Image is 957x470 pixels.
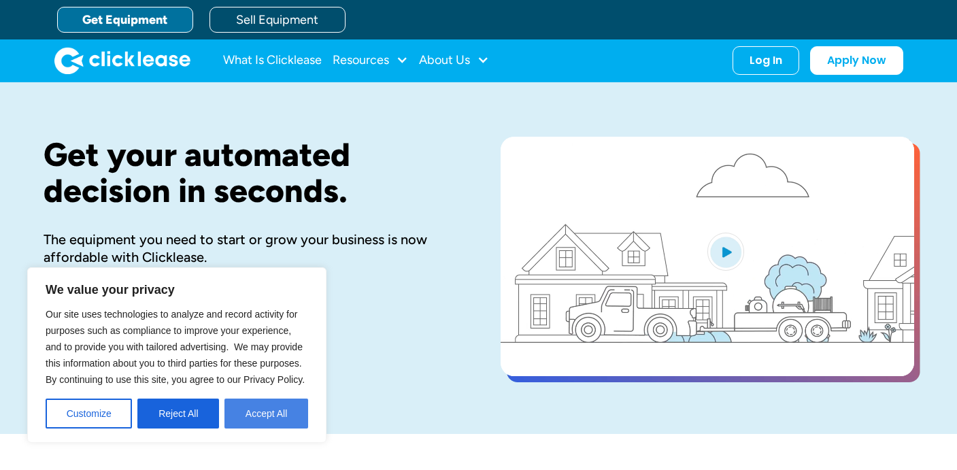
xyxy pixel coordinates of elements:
button: Customize [46,399,132,429]
div: Resources [333,47,408,74]
div: Log In [750,54,782,67]
a: Get Equipment [57,7,193,33]
a: open lightbox [501,137,914,376]
button: Accept All [224,399,308,429]
div: We value your privacy [27,267,326,443]
a: What Is Clicklease [223,47,322,74]
p: We value your privacy [46,282,308,298]
span: Our site uses technologies to analyze and record activity for purposes such as compliance to impr... [46,309,305,385]
a: home [54,47,190,74]
div: About Us [419,47,489,74]
div: The equipment you need to start or grow your business is now affordable with Clicklease. [44,231,457,266]
button: Reject All [137,399,219,429]
a: Apply Now [810,46,903,75]
a: Sell Equipment [209,7,346,33]
img: Clicklease logo [54,47,190,74]
h1: Get your automated decision in seconds. [44,137,457,209]
img: Blue play button logo on a light blue circular background [707,233,744,271]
